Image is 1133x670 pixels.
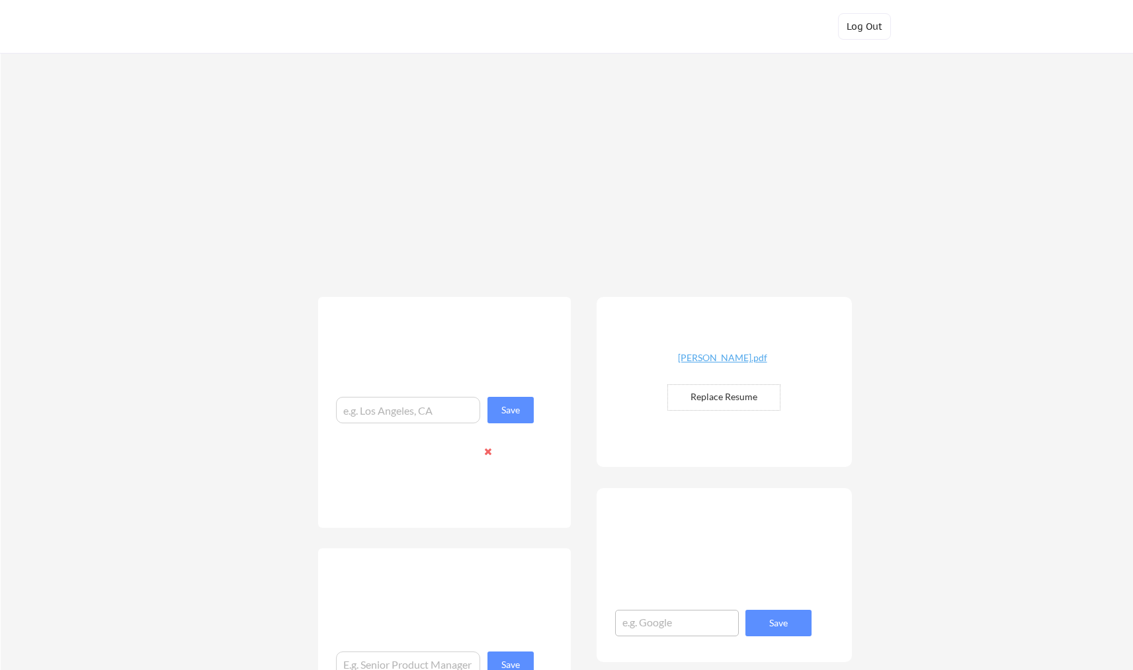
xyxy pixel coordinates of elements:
[838,13,891,40] button: Log Out
[745,610,812,636] button: Save
[487,397,534,423] button: Save
[644,353,801,374] a: [PERSON_NAME].pdf
[644,353,801,362] div: [PERSON_NAME].pdf
[336,397,480,423] input: e.g. Los Angeles, CA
